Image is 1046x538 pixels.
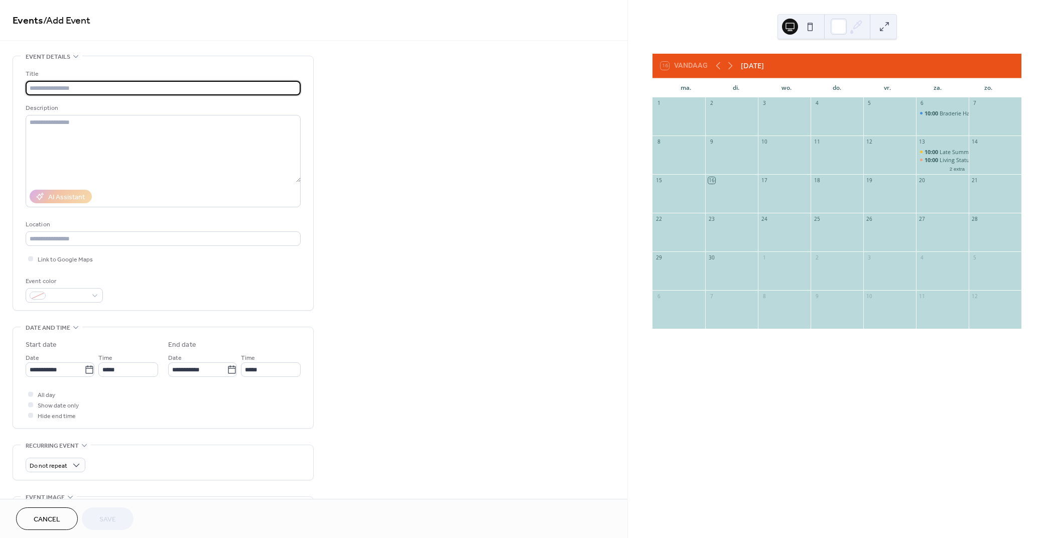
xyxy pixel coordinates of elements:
[13,11,43,31] a: Events
[26,353,39,363] span: Date
[761,100,768,107] div: 3
[971,215,978,222] div: 28
[971,177,978,184] div: 21
[919,254,926,261] div: 4
[98,353,112,363] span: Time
[34,514,60,525] span: Cancel
[940,109,1027,117] div: Braderie Hardinxveld-Giessendam
[919,139,926,146] div: 13
[963,78,1013,97] div: zo.
[168,340,196,350] div: End date
[708,100,715,107] div: 2
[38,411,76,422] span: Hide end time
[761,254,768,261] div: 1
[925,148,940,156] span: 10:00
[30,460,67,472] span: Do not repeat
[38,254,93,265] span: Link to Google Maps
[916,156,969,164] div: Living Statues and Art Festival
[912,78,963,97] div: za.
[656,139,663,146] div: 8
[656,177,663,184] div: 15
[168,353,182,363] span: Date
[940,156,1016,164] div: Living Statues and Art Festival
[26,103,299,113] div: Description
[656,293,663,300] div: 6
[925,109,940,117] span: 10:00
[26,52,70,62] span: Event details
[916,148,969,156] div: Late Summer Sale
[38,400,79,411] span: Show date only
[925,156,940,164] span: 10:00
[814,100,821,107] div: 4
[814,293,821,300] div: 9
[241,353,255,363] span: Time
[971,293,978,300] div: 12
[916,109,969,117] div: Braderie Hardinxveld-Giessendam
[919,293,926,300] div: 11
[814,139,821,146] div: 11
[708,177,715,184] div: 16
[661,78,711,97] div: ma.
[43,11,90,31] span: / Add Event
[862,78,912,97] div: vr.
[38,390,55,400] span: All day
[26,340,57,350] div: Start date
[761,78,812,97] div: wo.
[16,507,78,530] button: Cancel
[26,276,101,287] div: Event color
[708,293,715,300] div: 7
[814,177,821,184] div: 18
[919,177,926,184] div: 20
[26,219,299,230] div: Location
[708,139,715,146] div: 9
[656,215,663,222] div: 22
[866,100,873,107] div: 5
[761,139,768,146] div: 10
[814,215,821,222] div: 25
[741,60,764,71] div: [DATE]
[761,215,768,222] div: 24
[946,164,969,172] button: 2 extra
[26,492,65,503] span: Event image
[761,177,768,184] div: 17
[761,293,768,300] div: 8
[919,215,926,222] div: 27
[708,254,715,261] div: 30
[708,215,715,222] div: 23
[866,177,873,184] div: 19
[971,139,978,146] div: 14
[711,78,761,97] div: di.
[814,254,821,261] div: 2
[866,215,873,222] div: 26
[971,254,978,261] div: 5
[656,100,663,107] div: 1
[971,100,978,107] div: 7
[866,139,873,146] div: 12
[866,293,873,300] div: 10
[656,254,663,261] div: 29
[26,323,70,333] span: Date and time
[866,254,873,261] div: 3
[26,441,79,451] span: Recurring event
[919,100,926,107] div: 6
[812,78,862,97] div: do.
[26,69,299,79] div: Title
[940,148,986,156] div: Late Summer Sale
